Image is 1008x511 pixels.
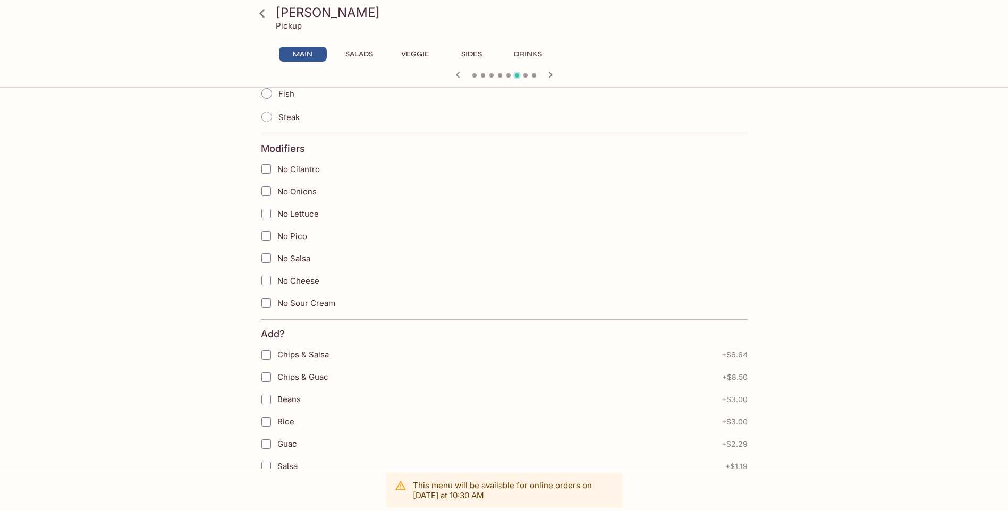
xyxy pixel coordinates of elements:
span: Chips & Guac [277,372,328,382]
button: Main [279,47,327,62]
span: + $3.00 [722,395,748,404]
span: Chips & Salsa [277,350,329,360]
button: Sides [448,47,496,62]
button: Veggie [392,47,439,62]
h4: Add? [261,328,285,340]
span: No Cheese [277,276,319,286]
span: No Onions [277,186,317,197]
p: This menu will be available for online orders on [DATE] at 10:30 AM [413,480,614,500]
span: No Cilantro [277,164,320,174]
span: + $6.64 [722,351,748,359]
h3: [PERSON_NAME] [276,4,751,21]
button: Drinks [504,47,552,62]
span: No Lettuce [277,209,319,219]
span: Rice [277,416,294,427]
h4: Modifiers [261,143,305,155]
span: No Sour Cream [277,298,335,308]
span: No Salsa [277,253,310,263]
span: No Pico [277,231,307,241]
span: + $8.50 [722,373,748,381]
span: + $3.00 [722,418,748,426]
span: Guac [277,439,297,449]
span: Fish [278,89,294,99]
span: Steak [278,112,300,122]
span: Beans [277,394,301,404]
span: + $2.29 [722,440,748,448]
span: + $1.19 [725,462,748,471]
button: Salads [335,47,383,62]
span: Salsa [277,461,298,471]
p: Pickup [276,21,302,31]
